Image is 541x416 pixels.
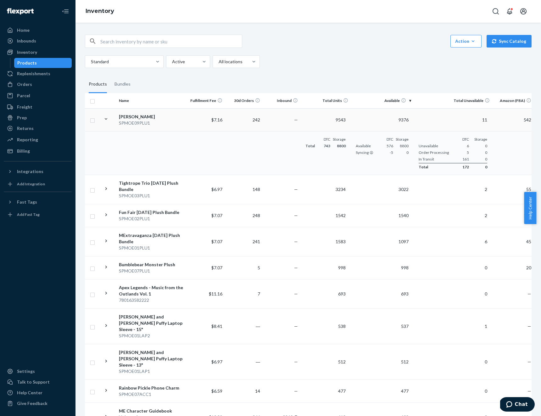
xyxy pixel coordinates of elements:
[471,137,488,142] div: Storage
[471,156,488,162] span: 0
[294,213,298,218] span: —
[17,104,32,110] div: Freight
[419,150,450,155] span: Order Processing
[333,187,348,192] span: 3234
[336,265,348,270] span: 998
[492,256,536,279] td: 20
[119,333,185,339] div: SPMOE01LAP2
[382,137,393,142] div: DTC
[527,291,531,296] span: —
[4,388,72,398] a: Help Center
[450,35,482,48] button: Action
[453,143,469,149] span: 6
[17,81,32,87] div: Orders
[294,265,298,270] span: —
[453,164,469,170] span: 172
[4,123,72,133] a: Returns
[482,213,490,218] span: 2
[323,137,330,142] div: DTC
[4,102,72,112] a: Freight
[17,212,40,217] div: Add Fast Tag
[59,5,72,18] button: Close Navigation
[294,388,298,394] span: —
[294,117,298,122] span: —
[492,108,536,131] td: 542
[294,187,298,192] span: —
[356,143,379,149] span: Available
[211,323,222,329] span: $8.41
[414,93,492,108] th: Total Unavailable
[527,388,531,394] span: —
[119,268,185,274] div: SPMOE07PLU1
[351,93,414,108] th: Available
[471,150,488,155] span: 0
[119,284,185,297] div: Apex Legends - Music from the Outlands Vol. 1
[524,192,536,224] span: Help Center
[17,181,45,187] div: Add Integration
[294,291,298,296] span: —
[294,359,298,364] span: —
[482,265,490,270] span: 0
[396,239,411,244] span: 1097
[4,366,72,376] a: Settings
[492,204,536,227] td: 166
[399,359,411,364] span: 512
[323,143,330,149] span: 743
[119,368,185,374] div: SPMOE01LAP1
[17,70,50,77] div: Replenishments
[399,388,411,394] span: 477
[482,359,490,364] span: 0
[211,359,222,364] span: $6.97
[4,210,72,220] a: Add Fast Tag
[209,291,222,296] span: $11.16
[225,175,263,204] td: 148
[17,60,37,66] div: Products
[119,349,185,368] div: [PERSON_NAME] and [PERSON_NAME] Puffy Laptop Sleeve - 13"
[171,59,172,65] input: Active
[225,93,263,108] th: 30d Orders
[225,256,263,279] td: 5
[119,314,185,333] div: [PERSON_NAME] and [PERSON_NAME] Puffy Laptop Sleeve - 15"
[471,143,488,149] span: 0
[4,79,72,89] a: Orders
[396,143,409,149] span: 8800
[396,213,411,218] span: 1540
[336,323,348,329] span: 538
[333,239,348,244] span: 1583
[119,209,185,216] div: Fun Fair [DATE] Plush Bundle
[471,164,488,170] span: 0
[294,239,298,244] span: —
[90,59,91,65] input: Standard
[527,359,531,364] span: —
[482,187,490,192] span: 2
[419,156,450,162] span: In Transit
[263,93,300,108] th: Inbound
[4,113,72,123] a: Prep
[396,117,411,122] span: 9376
[356,150,379,155] span: Syncing
[4,166,72,177] button: Integrations
[492,175,536,204] td: 55
[492,227,536,256] td: 45
[4,47,72,57] a: Inventory
[480,117,490,122] span: 11
[17,368,35,374] div: Settings
[482,323,490,329] span: 1
[396,150,409,155] span: 0
[294,323,298,329] span: —
[333,137,346,142] div: Storage
[455,38,477,44] div: Action
[333,117,348,122] span: 9543
[482,239,490,244] span: 6
[419,164,450,170] span: Total
[119,120,185,126] div: SPMOE09PLU1
[119,391,185,397] div: SPMOE07ACC1
[336,388,348,394] span: 477
[419,143,450,149] span: Unavailable
[7,8,34,14] img: Flexport logo
[225,279,263,308] td: 7
[482,291,490,296] span: 0
[17,49,37,55] div: Inventory
[211,213,222,218] span: $7.07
